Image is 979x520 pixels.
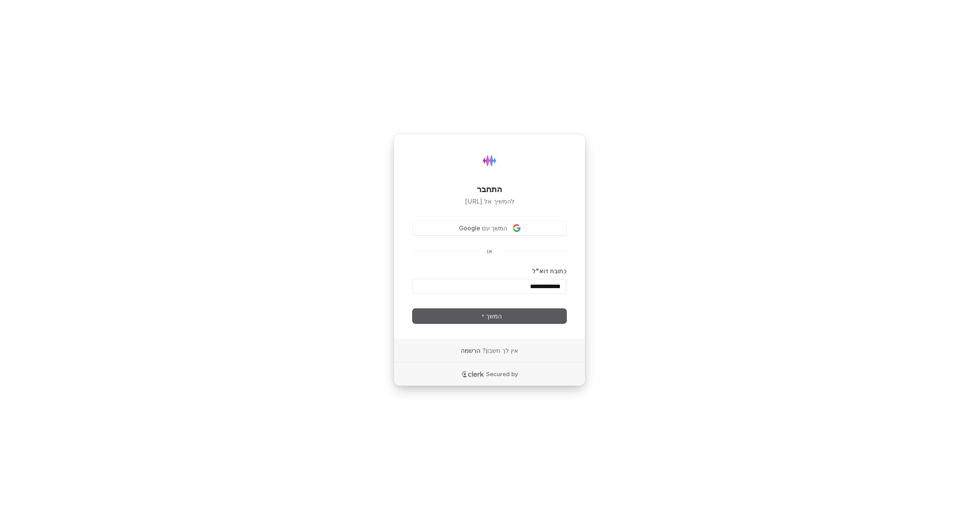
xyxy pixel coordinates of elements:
p: להמשיך אל [URL] [413,197,566,206]
label: כתובת דוא"ל [532,267,566,275]
span: אין לך חשבון? [482,346,518,355]
img: Sign in with Google [513,224,520,232]
a: הרשמה [461,346,480,355]
a: Clerk logo [461,371,484,378]
p: או [487,247,493,256]
p: Secured by [486,370,518,378]
span: המשך [477,312,502,321]
button: Sign in with Googleהמשך עם Google [413,221,566,235]
button: המשך [413,309,566,323]
h1: התחבר [413,184,566,195]
span: המשך עם Google [459,224,507,233]
img: Hydee.ai [478,149,501,172]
